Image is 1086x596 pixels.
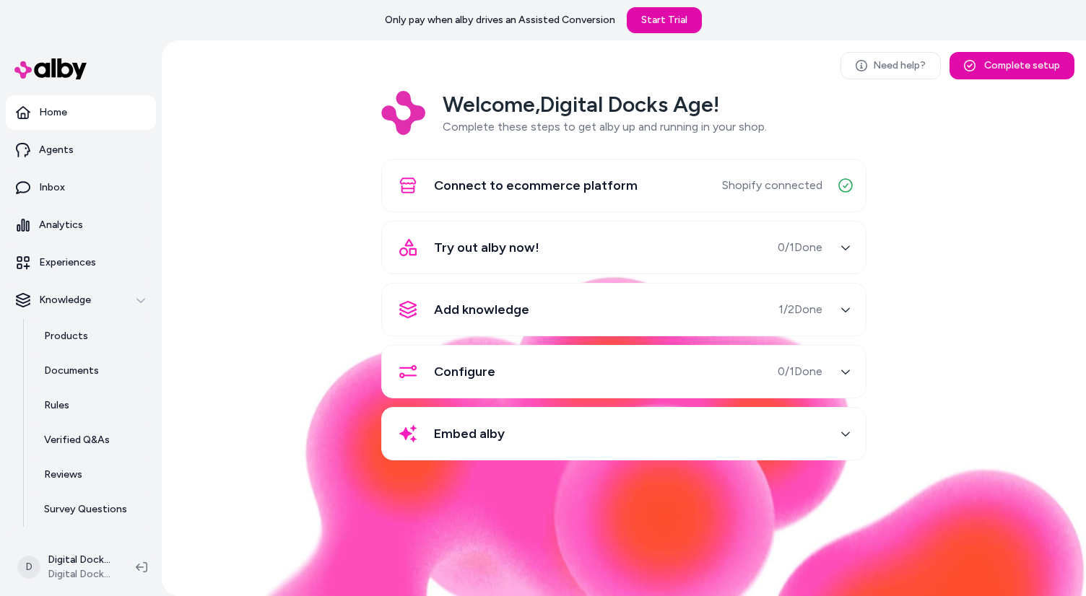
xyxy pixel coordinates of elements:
button: Embed alby [391,416,857,451]
span: Digital Docks Age [48,567,113,582]
a: Need help? [840,52,941,79]
button: Knowledge [6,283,156,317]
a: Survey Questions [30,492,156,527]
p: Knowledge [39,293,91,307]
span: D [17,556,40,579]
a: Reviews [30,457,156,492]
img: Logo [381,91,425,135]
p: Rules [44,398,69,413]
p: Reviews [44,468,82,482]
span: Connect to ecommerce platform [434,175,638,196]
img: alby Bubble [162,276,1086,596]
p: Products [44,329,88,343]
a: Experiences [6,245,156,280]
a: Verified Q&As [30,423,156,457]
a: Start Trial [627,7,702,33]
p: Experiences [39,255,96,270]
p: Inbox [39,180,65,195]
h2: Welcome, Digital Docks Age ! [443,91,767,118]
button: Connect to ecommerce platformShopify connected [391,168,857,203]
a: Rules [30,388,156,423]
p: Survey Questions [44,502,127,517]
span: Try out alby now! [434,237,539,258]
span: Add knowledge [434,299,529,320]
span: 1 / 2 Done [778,301,822,318]
p: Digital Docks Age Shopify [48,553,113,567]
a: Documents [30,354,156,388]
p: Analytics [39,218,83,232]
p: Verified Q&As [44,433,110,447]
button: Try out alby now!0/1Done [391,230,857,265]
span: 0 / 1 Done [778,239,822,256]
span: Shopify connected [722,177,822,194]
img: alby Logo [14,58,87,79]
a: Agents [6,133,156,167]
p: Only pay when alby drives an Assisted Conversion [385,13,615,27]
p: Agents [39,143,74,157]
button: Add knowledge1/2Done [391,292,857,327]
button: Configure0/1Done [391,354,857,389]
p: Documents [44,364,99,378]
a: Products [30,319,156,354]
a: Analytics [6,208,156,242]
button: DDigital Docks Age ShopifyDigital Docks Age [9,544,124,590]
span: Configure [434,361,495,382]
a: Home [6,95,156,130]
span: Complete these steps to get alby up and running in your shop. [443,120,767,133]
span: 0 / 1 Done [778,363,822,380]
span: Embed alby [434,424,505,444]
a: Inbox [6,170,156,205]
button: Complete setup [950,52,1074,79]
p: Home [39,105,67,120]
